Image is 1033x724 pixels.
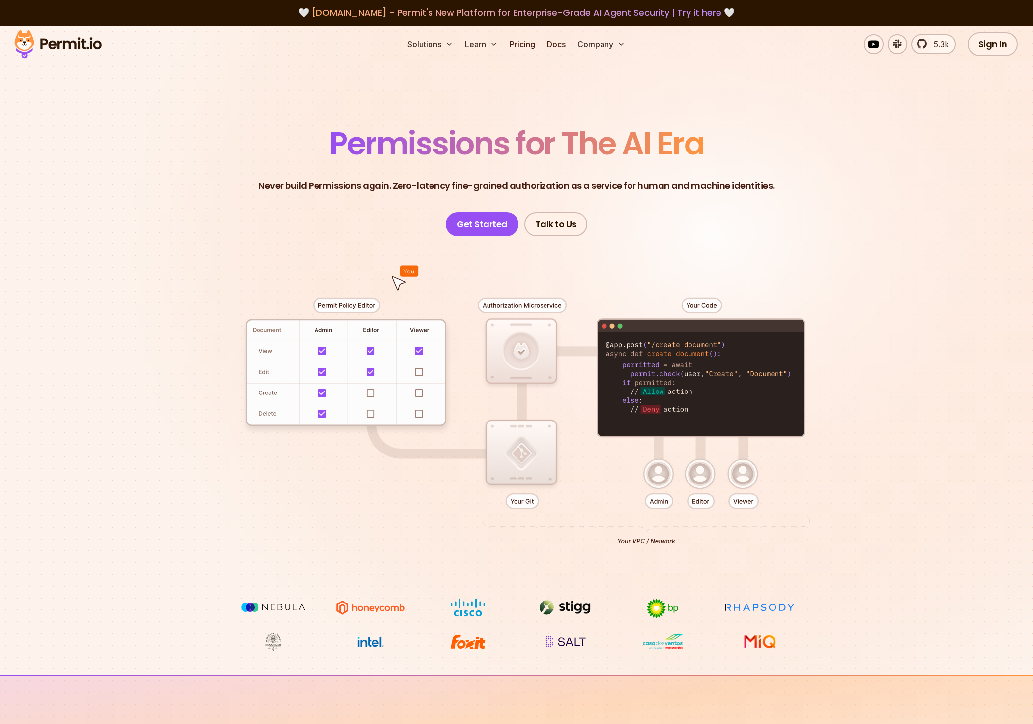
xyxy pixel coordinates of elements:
[431,633,505,651] img: Foxit
[403,34,457,54] button: Solutions
[312,6,721,19] span: [DOMAIN_NAME] - Permit's New Platform for Enterprise-Grade AI Agent Security |
[334,598,407,617] img: Honeycomb
[528,598,602,617] img: Stigg
[723,598,797,617] img: Rhapsody Health
[329,121,704,165] span: Permissions for The AI Era
[10,28,106,61] img: Permit logo
[911,34,956,54] a: 5.3k
[928,38,949,50] span: 5.3k
[524,212,587,236] a: Talk to Us
[506,34,539,54] a: Pricing
[574,34,629,54] button: Company
[258,179,775,193] p: Never build Permissions again. Zero-latency fine-grained authorization as a service for human and...
[236,633,310,651] img: Maricopa County Recorder\'s Office
[24,6,1009,20] div: 🤍 🤍
[543,34,570,54] a: Docs
[461,34,502,54] button: Learn
[626,633,699,651] img: Casa dos Ventos
[446,212,518,236] a: Get Started
[677,6,721,19] a: Try it here
[431,598,505,617] img: Cisco
[236,598,310,617] img: Nebula
[334,633,407,651] img: Intel
[727,633,793,650] img: MIQ
[626,598,699,619] img: bp
[968,32,1018,56] a: Sign In
[528,633,602,651] img: salt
